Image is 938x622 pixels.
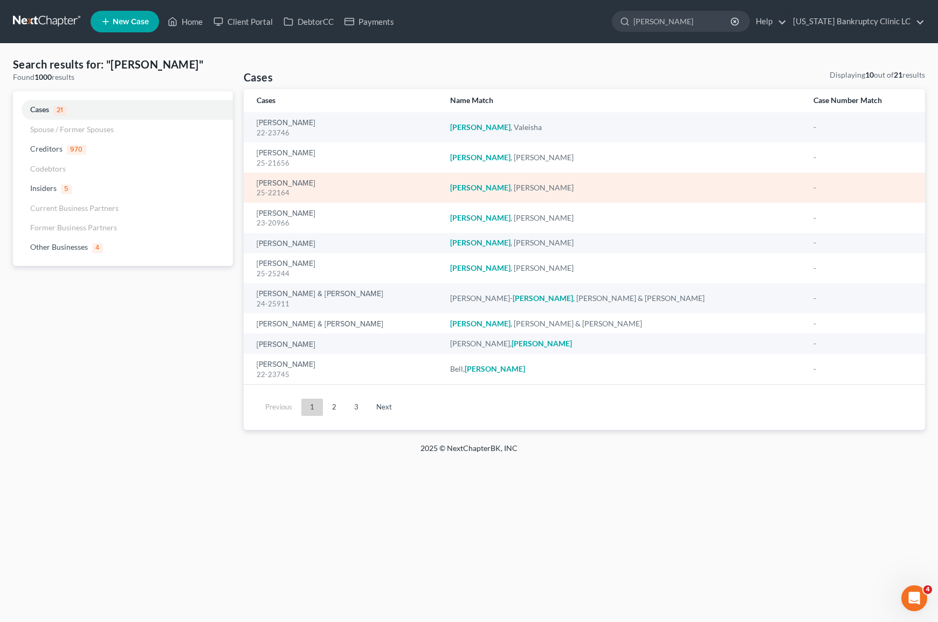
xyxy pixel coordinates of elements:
[450,152,796,163] div: , [PERSON_NAME]
[244,70,273,85] h4: Cases
[901,585,927,611] iframe: Intercom live chat
[813,182,912,193] div: -
[278,12,339,31] a: DebtorCC
[465,364,525,373] em: [PERSON_NAME]
[35,72,52,81] strong: 1000
[865,70,874,79] strong: 10
[513,293,573,303] em: [PERSON_NAME]
[113,18,149,26] span: New Case
[257,188,433,198] div: 25-22164
[512,339,572,348] em: [PERSON_NAME]
[450,319,511,328] em: [PERSON_NAME]
[257,218,433,228] div: 23-20966
[450,122,796,133] div: , Valeisha
[162,443,776,462] div: 2025 © NextChapterBK, INC
[805,89,925,112] th: Case Number Match
[450,263,796,274] div: , [PERSON_NAME]
[53,106,67,115] span: 21
[67,145,86,155] span: 970
[813,338,912,349] div: -
[13,237,233,257] a: Other Businesses4
[894,70,902,79] strong: 21
[13,218,233,237] a: Former Business Partners
[92,243,103,253] span: 4
[442,89,804,112] th: Name Match
[813,237,912,248] div: -
[788,12,925,31] a: [US_STATE] Bankruptcy Clinic LC
[30,105,49,114] span: Cases
[813,263,912,274] div: -
[13,120,233,139] a: Spouse / Former Spouses
[450,263,511,272] em: [PERSON_NAME]
[368,399,401,416] a: Next
[13,139,233,159] a: Creditors970
[13,179,233,199] a: Insiders5
[30,164,66,173] span: Codebtors
[450,153,511,162] em: [PERSON_NAME]
[244,89,442,112] th: Cases
[450,213,796,223] div: , [PERSON_NAME]
[30,183,57,193] span: Insiders
[257,361,315,368] a: [PERSON_NAME]
[257,341,315,348] a: [PERSON_NAME]
[30,203,119,213] span: Current Business Partners
[450,238,511,247] em: [PERSON_NAME]
[346,399,367,416] a: 3
[450,237,796,248] div: , [PERSON_NAME]
[162,12,208,31] a: Home
[813,318,912,329] div: -
[257,260,315,268] a: [PERSON_NAME]
[30,223,117,232] span: Former Business Partners
[450,364,796,374] div: Bell,
[257,119,315,127] a: [PERSON_NAME]
[61,184,72,194] span: 5
[257,158,433,168] div: 25-21656
[208,12,278,31] a: Client Portal
[13,199,233,218] a: Current Business Partners
[30,144,63,153] span: Creditors
[257,269,433,279] div: 25-25244
[323,399,345,416] a: 2
[813,293,912,304] div: -
[813,364,912,374] div: -
[13,57,233,72] h4: Search results for: "[PERSON_NAME]"
[750,12,787,31] a: Help
[450,122,511,132] em: [PERSON_NAME]
[633,11,732,31] input: Search by name...
[30,125,114,134] span: Spouse / Former Spouses
[450,182,796,193] div: , [PERSON_NAME]
[830,70,925,80] div: Displaying out of results
[257,299,433,309] div: 24-25911
[257,370,433,380] div: 22-23745
[13,100,233,120] a: Cases21
[257,149,315,157] a: [PERSON_NAME]
[257,320,383,328] a: [PERSON_NAME] & [PERSON_NAME]
[339,12,399,31] a: Payments
[450,293,796,304] div: [PERSON_NAME]- , [PERSON_NAME] & [PERSON_NAME]
[257,240,315,248] a: [PERSON_NAME]
[813,122,912,133] div: -
[257,290,383,298] a: [PERSON_NAME] & [PERSON_NAME]
[450,338,796,349] div: [PERSON_NAME],
[257,210,315,217] a: [PERSON_NAME]
[301,399,323,416] a: 1
[13,72,233,83] div: Found results
[450,318,796,329] div: , [PERSON_NAME] & [PERSON_NAME]
[30,242,88,251] span: Other Businesses
[813,213,912,223] div: -
[257,128,433,138] div: 22-23746
[923,585,932,594] span: 4
[450,183,511,192] em: [PERSON_NAME]
[257,180,315,187] a: [PERSON_NAME]
[13,159,233,179] a: Codebtors
[450,213,511,222] em: [PERSON_NAME]
[813,152,912,163] div: -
